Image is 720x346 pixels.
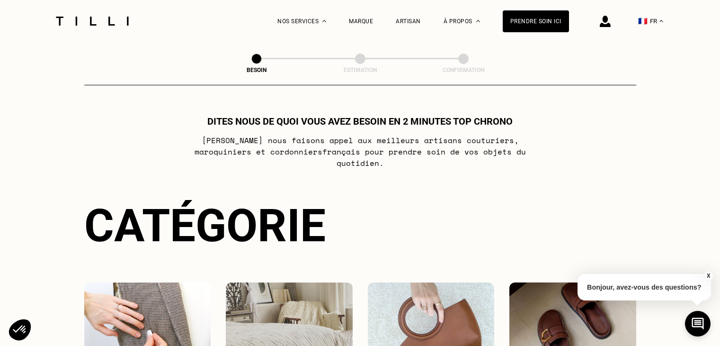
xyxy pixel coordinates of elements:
[638,17,648,26] span: 🇫🇷
[476,20,480,22] img: Menu déroulant à propos
[209,67,304,73] div: Besoin
[600,16,611,27] img: icône connexion
[703,271,713,281] button: X
[53,17,132,26] img: Logo du service de couturière Tilli
[578,274,711,300] p: Bonjour, avez-vous des questions?
[322,20,326,22] img: Menu déroulant
[207,116,513,127] h1: Dites nous de quoi vous avez besoin en 2 minutes top chrono
[659,20,663,22] img: menu déroulant
[503,10,569,32] a: Prendre soin ici
[84,199,636,252] div: Catégorie
[416,67,511,73] div: Confirmation
[172,135,548,169] p: [PERSON_NAME] nous faisons appel aux meilleurs artisans couturiers , maroquiniers et cordonniers ...
[396,18,421,25] a: Artisan
[313,67,408,73] div: Estimation
[349,18,373,25] a: Marque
